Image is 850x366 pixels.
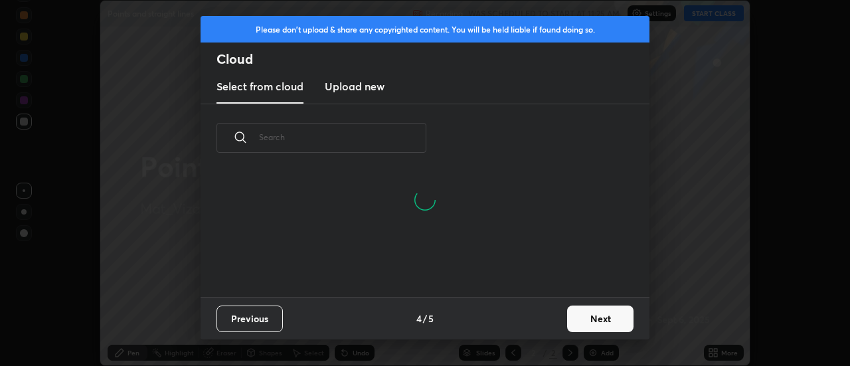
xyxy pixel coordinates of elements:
h3: Select from cloud [216,78,303,94]
div: Please don't upload & share any copyrighted content. You will be held liable if found doing so. [201,16,649,43]
input: Search [259,109,426,165]
h4: 5 [428,312,434,325]
button: Previous [216,306,283,332]
h4: / [423,312,427,325]
button: Next [567,306,634,332]
h2: Cloud [216,50,649,68]
h4: 4 [416,312,422,325]
h3: Upload new [325,78,384,94]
